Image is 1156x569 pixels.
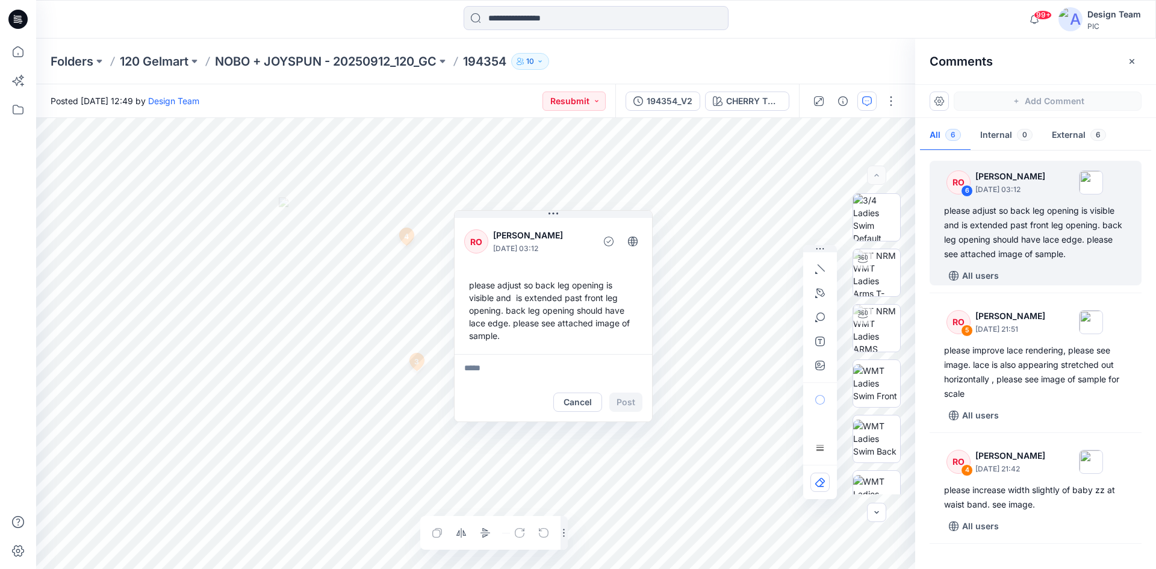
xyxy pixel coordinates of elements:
[626,92,700,111] button: 194354_V2
[120,53,188,70] a: 120 Gelmart
[962,519,999,533] p: All users
[961,325,973,337] div: 5
[961,185,973,197] div: 6
[1017,129,1033,141] span: 0
[705,92,789,111] button: CHERRY TOMATO
[148,96,199,106] a: Design Team
[1087,22,1141,31] div: PIC
[1090,129,1106,141] span: 6
[853,420,900,458] img: WMT Ladies Swim Back
[944,483,1127,512] div: please increase width slightly of baby zz at waist band. see image.
[945,129,961,141] span: 6
[553,393,602,412] button: Cancel
[944,517,1004,536] button: All users
[975,323,1045,335] p: [DATE] 21:51
[946,170,971,194] div: RO
[511,53,549,70] button: 10
[493,243,591,255] p: [DATE] 03:12
[944,204,1127,261] div: please adjust so back leg opening is visible and is extended past front leg opening. back leg ope...
[647,95,692,108] div: 194354_V2
[215,53,437,70] a: NOBO + JOYSPUN - 20250912_120_GC
[464,274,642,347] div: please adjust so back leg opening is visible and is extended past front leg opening. back leg ope...
[975,169,1045,184] p: [PERSON_NAME]
[833,92,853,111] button: Details
[853,364,900,402] img: WMT Ladies Swim Front
[726,95,782,108] div: CHERRY TOMATO
[1087,7,1141,22] div: Design Team
[946,450,971,474] div: RO
[1058,7,1083,31] img: avatar
[944,266,1004,285] button: All users
[853,194,900,241] img: 3/4 Ladies Swim Default
[975,309,1045,323] p: [PERSON_NAME]
[954,92,1142,111] button: Add Comment
[920,120,971,151] button: All
[975,463,1045,475] p: [DATE] 21:42
[975,449,1045,463] p: [PERSON_NAME]
[944,343,1127,401] div: please improve lace rendering, please see image. lace is also appearing stretched out horizontall...
[971,120,1042,151] button: Internal
[526,55,534,68] p: 10
[853,305,900,352] img: TT NRM WMT Ladies ARMS DOWN
[961,464,973,476] div: 4
[51,53,93,70] a: Folders
[853,475,900,513] img: WMT Ladies Swim Left
[493,228,591,243] p: [PERSON_NAME]
[975,184,1045,196] p: [DATE] 03:12
[1042,120,1116,151] button: External
[464,229,488,253] div: RO
[853,249,900,296] img: TT NRM WMT Ladies Arms T-POSE
[1034,10,1052,20] span: 99+
[946,310,971,334] div: RO
[962,269,999,283] p: All users
[930,54,993,69] h2: Comments
[463,53,506,70] p: 194354
[944,406,1004,425] button: All users
[962,408,999,423] p: All users
[51,95,199,107] span: Posted [DATE] 12:49 by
